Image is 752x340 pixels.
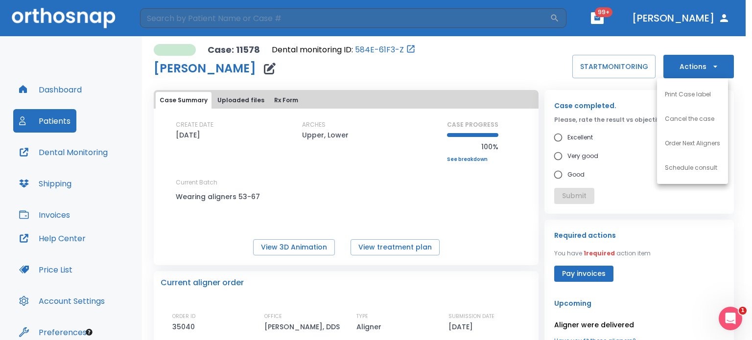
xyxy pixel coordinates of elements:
[739,307,747,315] span: 1
[719,307,742,330] iframe: Intercom live chat
[665,90,711,99] p: Print Case label
[665,163,717,172] p: Schedule consult
[665,139,720,148] p: Order Next Aligners
[665,114,714,123] p: Cancel the case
